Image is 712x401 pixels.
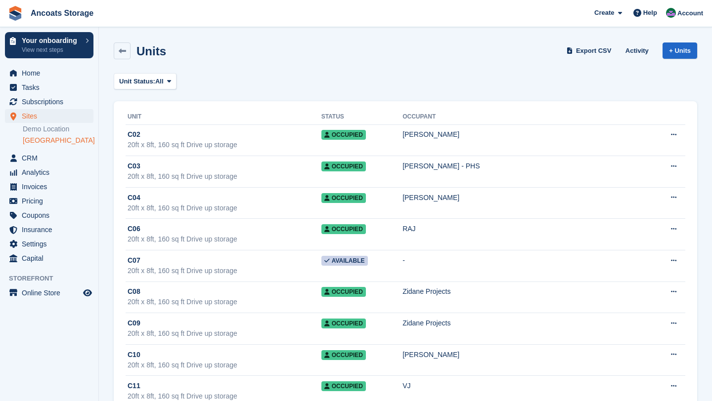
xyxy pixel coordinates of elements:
[128,171,321,182] div: 20ft x 8ft, 160 sq ft Drive up storage
[5,66,93,80] a: menu
[22,251,81,265] span: Capital
[22,223,81,237] span: Insurance
[128,350,140,360] span: C10
[128,286,140,297] span: C08
[22,80,81,94] span: Tasks
[402,318,649,328] div: Zidane Projects
[22,66,81,80] span: Home
[22,194,81,208] span: Pricing
[321,381,366,391] span: Occupied
[5,251,93,265] a: menu
[5,109,93,123] a: menu
[136,44,166,58] h2: Units
[128,381,140,391] span: C11
[128,297,321,307] div: 20ft x 8ft, 160 sq ft Drive up storage
[321,161,366,171] span: Occupied
[677,8,703,18] span: Account
[22,95,81,109] span: Subscriptions
[321,193,366,203] span: Occupied
[321,350,366,360] span: Occupied
[321,224,366,234] span: Occupied
[402,109,649,125] th: Occupant
[23,124,93,134] a: Demo Location
[402,129,649,140] div: [PERSON_NAME]
[5,95,93,109] a: menu
[22,165,81,179] span: Analytics
[128,161,140,171] span: C03
[5,151,93,165] a: menu
[9,274,98,283] span: Storefront
[321,109,403,125] th: Status
[321,130,366,140] span: Occupied
[128,318,140,328] span: C09
[128,328,321,339] div: 20ft x 8ft, 160 sq ft Drive up storage
[5,32,93,58] a: Your onboarding View next steps
[5,180,93,194] a: menu
[22,37,81,44] p: Your onboarding
[643,8,657,18] span: Help
[402,286,649,297] div: Zidane Projects
[402,224,649,234] div: RAJ
[128,129,140,140] span: C02
[321,319,366,328] span: Occupied
[622,42,653,59] a: Activity
[5,208,93,222] a: menu
[5,165,93,179] a: menu
[23,136,93,145] a: [GEOGRAPHIC_DATA]
[402,250,649,282] td: -
[126,109,321,125] th: Unit
[402,193,649,203] div: [PERSON_NAME]
[128,193,140,203] span: C04
[22,208,81,222] span: Coupons
[5,237,93,251] a: menu
[321,256,368,266] span: Available
[402,350,649,360] div: [PERSON_NAME]
[22,45,81,54] p: View next steps
[128,203,321,213] div: 20ft x 8ft, 160 sq ft Drive up storage
[128,360,321,370] div: 20ft x 8ft, 160 sq ft Drive up storage
[128,266,321,276] div: 20ft x 8ft, 160 sq ft Drive up storage
[128,224,140,234] span: C06
[5,286,93,300] a: menu
[5,223,93,237] a: menu
[5,80,93,94] a: menu
[565,42,616,59] a: Export CSV
[22,286,81,300] span: Online Store
[402,381,649,391] div: VJ
[22,180,81,194] span: Invoices
[402,161,649,171] div: [PERSON_NAME] - PHS
[8,6,23,21] img: stora-icon-8386f47178a22dfd0bd8f6a31ec36ba5ce8667c1dd55bd0f319d3a0aa187defe.svg
[155,77,164,86] span: All
[576,46,612,56] span: Export CSV
[22,109,81,123] span: Sites
[594,8,614,18] span: Create
[128,255,140,266] span: C07
[82,287,93,299] a: Preview store
[27,5,97,21] a: Ancoats Storage
[128,234,321,244] div: 20ft x 8ft, 160 sq ft Drive up storage
[321,287,366,297] span: Occupied
[119,77,155,86] span: Unit Status:
[114,73,177,89] button: Unit Status: All
[5,194,93,208] a: menu
[128,140,321,150] div: 20ft x 8ft, 160 sq ft Drive up storage
[663,42,697,59] a: + Units
[22,237,81,251] span: Settings
[22,151,81,165] span: CRM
